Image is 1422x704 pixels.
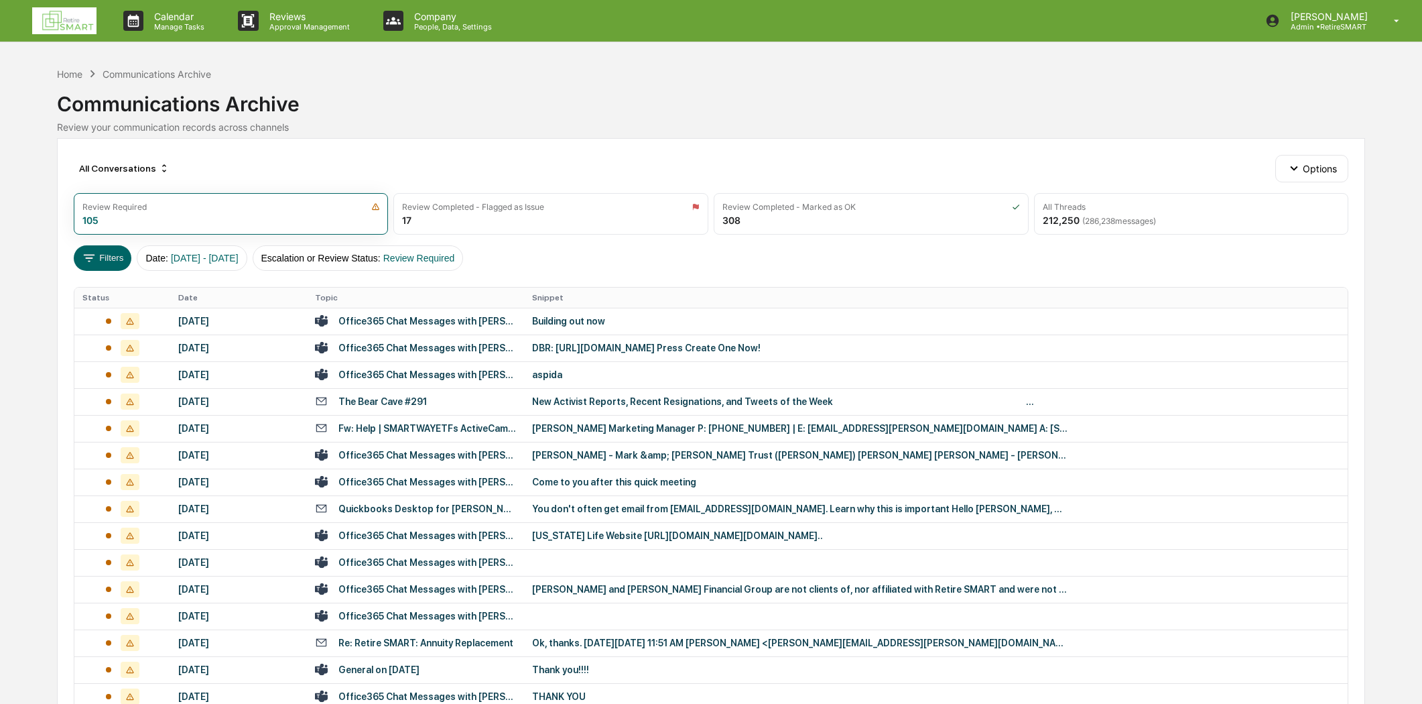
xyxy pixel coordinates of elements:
[178,638,299,648] div: [DATE]
[178,691,299,702] div: [DATE]
[82,202,147,212] div: Review Required
[338,316,516,327] div: Office365 Chat Messages with [PERSON_NAME], [PERSON_NAME] on [DATE]
[178,611,299,622] div: [DATE]
[82,215,99,226] div: 105
[32,7,96,34] img: logo
[722,215,740,226] div: 308
[532,343,1068,353] div: DBR: [URL][DOMAIN_NAME] Press Create One Now!
[338,343,516,353] div: Office365 Chat Messages with [PERSON_NAME], [PERSON_NAME] on [DATE]
[532,691,1068,702] div: THANK YOU
[692,202,700,211] img: icon
[74,245,132,271] button: Filters
[57,81,1365,116] div: Communications Archive
[1379,660,1415,696] iframe: Open customer support
[178,316,299,327] div: [DATE]
[371,202,380,211] img: icon
[338,638,513,648] div: Re: Retire SMART: Annuity Replacement
[178,477,299,487] div: [DATE]
[178,369,299,380] div: [DATE]
[338,611,516,622] div: Office365 Chat Messages with [PERSON_NAME], [PERSON_NAME] on [DATE]
[1082,216,1156,226] span: ( 286,238 messages)
[338,584,516,595] div: Office365 Chat Messages with [PERSON_NAME], [PERSON_NAME], [PERSON_NAME], [PERSON_NAME], [PERSON_...
[532,316,1068,327] div: Building out now
[178,504,299,514] div: [DATE]
[1275,155,1348,182] button: Options
[402,215,411,226] div: 17
[532,504,1068,514] div: You don't often get email from [EMAIL_ADDRESS][DOMAIN_NAME]. Learn why this is important Hello [P...
[403,22,499,32] p: People, Data, Settings
[307,288,524,308] th: Topic
[178,584,299,595] div: [DATE]
[532,450,1068,461] div: [PERSON_NAME] - Mark &amp; [PERSON_NAME] Trust ([PERSON_NAME]) [PERSON_NAME] [PERSON_NAME] - [PER...
[338,530,516,541] div: Office365 Chat Messages with [PERSON_NAME], [PERSON_NAME] on [DATE]
[1012,202,1020,211] img: icon
[338,369,516,380] div: Office365 Chat Messages with [PERSON_NAME], [PERSON_NAME], [PERSON_NAME], [PERSON_NAME], [PERSON_...
[178,530,299,541] div: [DATE]
[532,584,1068,595] div: [PERSON_NAME] and [PERSON_NAME] Financial Group are not clients of, nor affiliated with Retire SM...
[532,530,1068,541] div: [US_STATE] Life Website [URL][DOMAIN_NAME][DOMAIN_NAME]..
[178,557,299,568] div: [DATE]
[1043,202,1086,212] div: All Threads
[178,396,299,407] div: [DATE]
[722,202,856,212] div: Review Completed - Marked as OK
[253,245,464,271] button: Escalation or Review Status:Review Required
[532,396,1068,407] div: New Activist Reports, Recent Resignations, and Tweets of the Week ͏ ­͏ ­͏ ­͏ ­͏ ­͏ ­͏ ­͏ ­͏ ­͏ ­͏...
[402,202,544,212] div: Review Completed - Flagged as Issue
[338,557,516,568] div: Office365 Chat Messages with [PERSON_NAME], [PERSON_NAME] on [DATE]
[178,343,299,353] div: [DATE]
[338,450,516,461] div: Office365 Chat Messages with [PERSON_NAME], [PERSON_NAME] on [DATE]
[57,121,1365,133] div: Review your communication records across channels
[383,253,455,263] span: Review Required
[524,288,1348,308] th: Snippet
[74,288,170,308] th: Status
[338,691,516,702] div: Office365 Chat Messages with [PERSON_NAME], [GEOGRAPHIC_DATA][PERSON_NAME] on [DATE]
[171,253,239,263] span: [DATE] - [DATE]
[532,477,1068,487] div: Come to you after this quick meeting
[178,423,299,434] div: [DATE]
[403,11,499,22] p: Company
[259,22,357,32] p: Approval Management
[74,158,175,179] div: All Conversations
[338,477,516,487] div: Office365 Chat Messages with [PERSON_NAME], [PERSON_NAME] on [DATE]
[338,664,419,675] div: General on [DATE]
[103,68,211,80] div: Communications Archive
[338,504,516,514] div: Quickbooks Desktop for [PERSON_NAME] Financial Group
[57,68,82,80] div: Home
[532,664,1068,675] div: Thank you!!!!
[259,11,357,22] p: Reviews
[143,22,211,32] p: Manage Tasks
[170,288,307,308] th: Date
[143,11,211,22] p: Calendar
[1043,215,1156,226] div: 212,250
[178,664,299,675] div: [DATE]
[532,423,1068,434] div: [PERSON_NAME] Marketing Manager P: [PHONE_NUMBER] | E: [EMAIL_ADDRESS][PERSON_NAME][DOMAIN_NAME] ...
[1280,11,1374,22] p: [PERSON_NAME]
[178,450,299,461] div: [DATE]
[532,369,1068,380] div: aspida
[532,638,1068,648] div: Ok, thanks. [DATE][DATE] 11:51 AM [PERSON_NAME] <[PERSON_NAME][EMAIL_ADDRESS][PERSON_NAME][DOMAIN...
[137,245,247,271] button: Date:[DATE] - [DATE]
[1280,22,1374,32] p: Admin • RetireSMART
[338,396,427,407] div: The Bear Cave #291
[338,423,516,434] div: Fw: Help | SMARTWAYETFs ActiveCampaign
